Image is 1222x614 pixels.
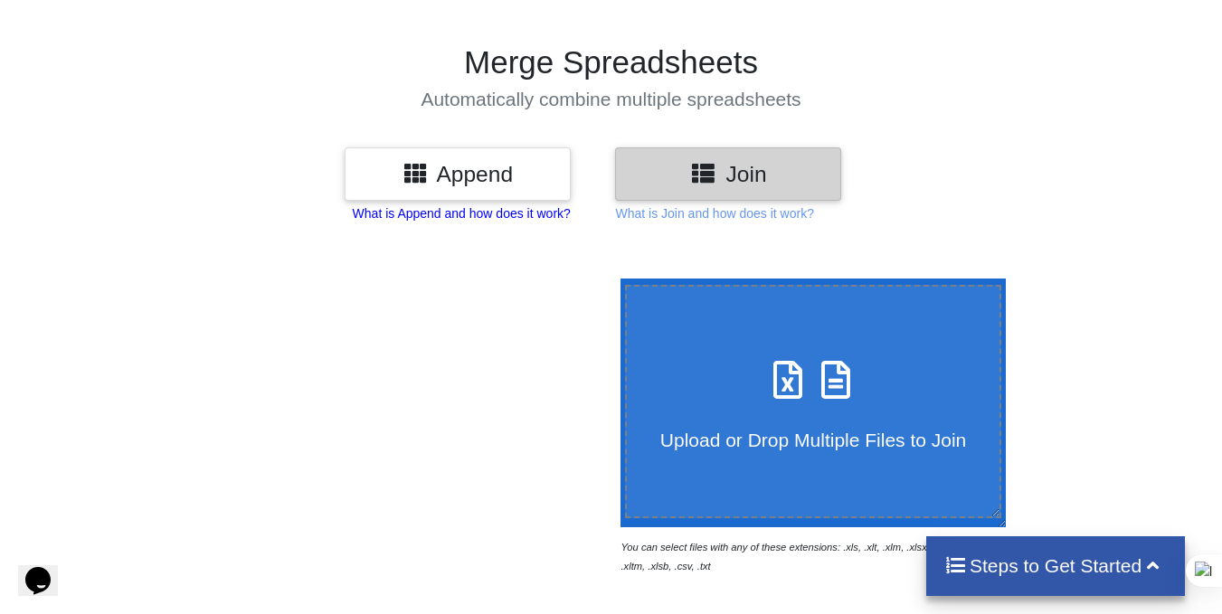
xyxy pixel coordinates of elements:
span: Upload or Drop Multiple Files to Join [660,430,966,450]
p: What is Append and how does it work? [353,204,571,222]
p: What is Join and how does it work? [615,204,813,222]
iframe: chat widget [18,542,76,596]
h3: Append [358,161,557,187]
i: You can select files with any of these extensions: .xls, .xlt, .xlm, .xlsx, .xlsm, .xltx, .xltm, ... [620,542,982,571]
h3: Join [629,161,828,187]
h4: Steps to Get Started [944,554,1168,577]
